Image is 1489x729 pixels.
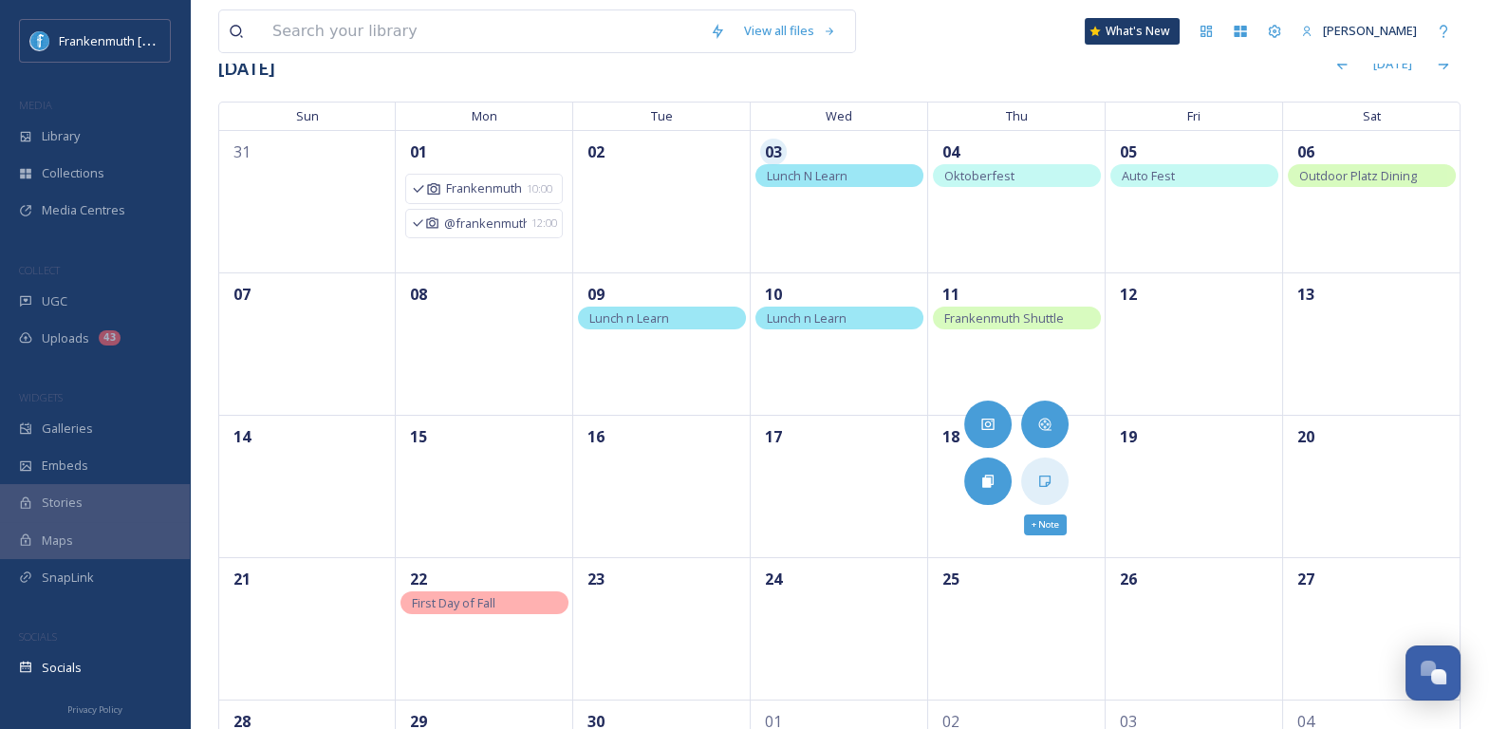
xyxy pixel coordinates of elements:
[751,102,928,130] span: Wed
[1115,139,1142,165] span: 05
[42,420,93,438] span: Galleries
[760,139,787,165] span: 03
[19,629,57,644] span: SOCIALS
[42,164,104,182] span: Collections
[760,423,787,450] span: 17
[1115,281,1142,308] span: 12
[229,566,255,592] span: 21
[42,569,94,587] span: SnapLink
[396,102,573,130] span: Mon
[531,215,557,232] span: 12:00
[229,281,255,308] span: 07
[767,309,847,327] span: Lunch n Learn
[944,167,1014,184] span: Oktoberfest
[218,102,396,130] span: Sun
[444,215,527,233] span: @frankenmuth
[67,703,122,716] span: Privacy Policy
[42,127,80,145] span: Library
[938,566,964,592] span: 25
[1323,22,1417,39] span: [PERSON_NAME]
[1283,102,1461,130] span: Sat
[42,659,82,677] span: Socials
[1085,18,1180,45] a: What's New
[583,139,609,165] span: 02
[42,329,89,347] span: Uploads
[405,423,432,450] span: 15
[583,566,609,592] span: 23
[1293,281,1319,308] span: 13
[760,566,787,592] span: 24
[938,139,964,165] span: 04
[573,102,751,130] span: Tue
[1293,423,1319,450] span: 20
[99,330,121,346] div: 43
[527,181,552,197] span: 10:00
[583,281,609,308] span: 09
[405,139,432,165] span: 01
[928,102,1106,130] span: Thu
[760,281,787,308] span: 10
[1293,139,1319,165] span: 06
[1405,645,1461,701] button: Open Chat
[735,12,846,49] a: View all files
[589,309,669,327] span: Lunch n Learn
[1292,12,1426,49] a: [PERSON_NAME]
[263,10,700,52] input: Search your library
[229,139,255,165] span: 31
[42,292,67,310] span: UGC
[19,98,52,112] span: MEDIA
[944,309,1064,327] span: Frankenmuth Shuttle
[42,532,73,550] span: Maps
[1122,167,1175,184] span: Auto Fest
[229,423,255,450] span: 14
[1299,167,1417,184] span: Outdoor Platz Dining
[1364,46,1422,83] div: [DATE]
[1115,566,1142,592] span: 26
[583,423,609,450] span: 16
[1106,102,1283,130] span: Fri
[218,55,275,83] h3: [DATE]
[405,566,432,592] span: 22
[938,281,964,308] span: 11
[938,423,964,450] span: 18
[19,390,63,404] span: WIDGETS
[67,697,122,720] a: Privacy Policy
[446,179,522,197] span: Frankenmuth
[1024,514,1067,535] div: + Note
[1115,423,1142,450] span: 19
[767,167,847,184] span: Lunch N Learn
[42,201,125,219] span: Media Centres
[42,457,88,475] span: Embeds
[42,494,83,512] span: Stories
[19,263,60,277] span: COLLECT
[412,594,495,611] span: First Day of Fall
[405,281,432,308] span: 08
[59,31,202,49] span: Frankenmuth [US_STATE]
[1293,566,1319,592] span: 27
[30,31,49,50] img: Social%20Media%20PFP%202025.jpg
